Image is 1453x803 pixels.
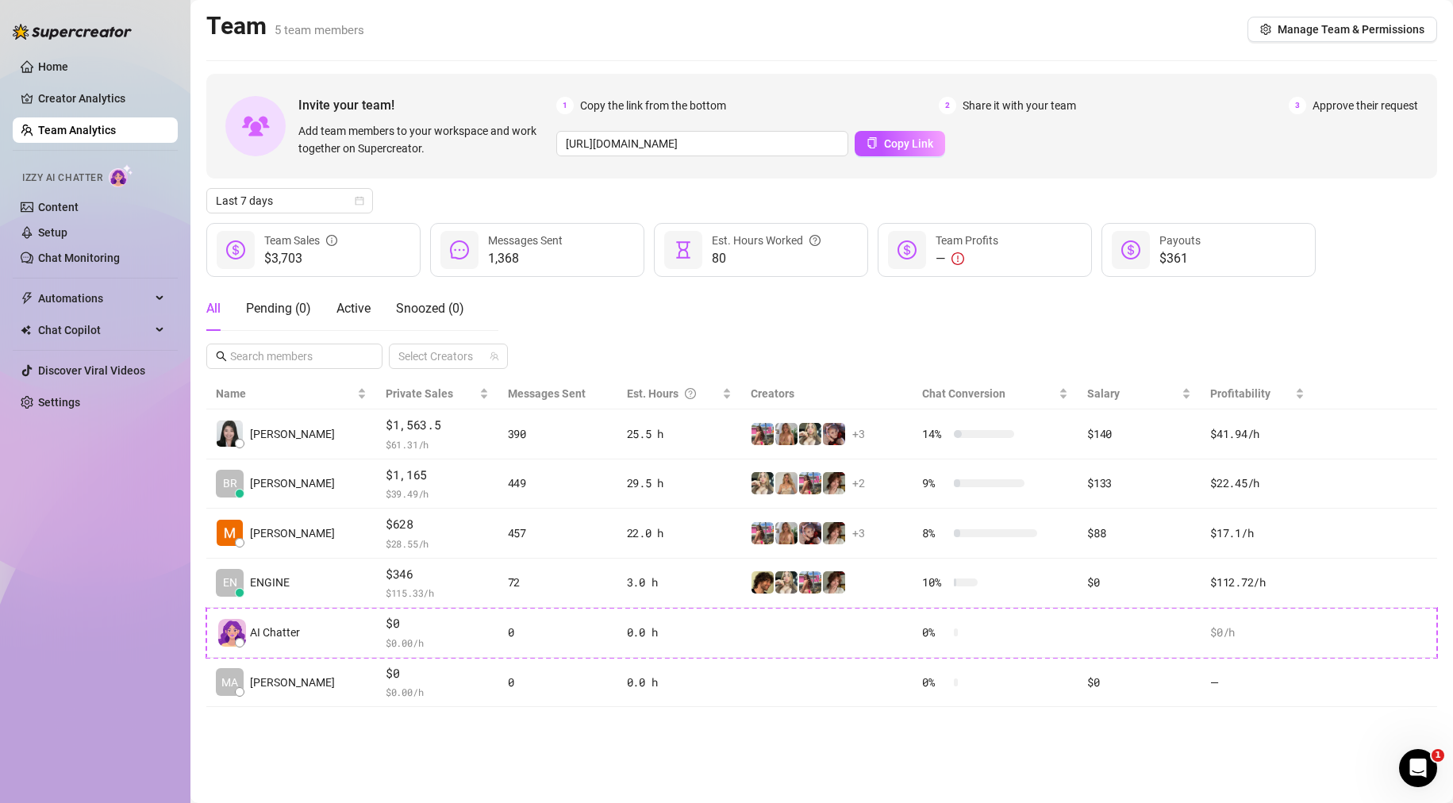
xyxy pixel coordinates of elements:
img: Pam🤍 [775,423,798,445]
td: — [1201,658,1314,708]
div: 0.0 h [627,624,732,641]
span: Team Profits [936,234,998,247]
h2: Team [206,11,364,41]
a: Chat Monitoring [38,252,120,264]
div: 457 [508,524,608,542]
img: Joly [751,472,774,494]
div: — [936,249,998,268]
span: 1,368 [488,249,563,268]
div: Team Sales [264,232,337,249]
a: Creator Analytics [38,86,165,111]
span: + 3 [852,524,865,542]
span: Approve their request [1313,97,1418,114]
span: Manage Team & Permissions [1278,23,1424,36]
span: Automations [38,286,151,311]
span: search [216,351,227,362]
span: 2 [939,97,956,114]
span: team [490,352,499,361]
a: Content [38,201,79,213]
div: $88 [1087,524,1191,542]
span: Salary [1087,387,1120,400]
span: Name [216,385,354,402]
div: 0 [508,674,608,691]
div: 390 [508,425,608,443]
span: 1 [556,97,574,114]
span: $ 28.55 /h [386,536,489,551]
span: 9 % [922,474,948,492]
span: Izzy AI Chatter [22,171,102,186]
span: 0 % [922,674,948,691]
span: Messages Sent [508,387,586,400]
a: Team Analytics [38,124,116,136]
span: BR [223,474,237,492]
img: Ruby [823,472,845,494]
div: All [206,299,221,318]
img: Pam🤍 [775,522,798,544]
a: Settings [38,396,80,409]
span: 80 [712,249,821,268]
img: AI Chatter [109,164,133,187]
div: 72 [508,574,608,591]
span: Chat Conversion [922,387,1005,400]
span: $3,703 [264,249,337,268]
span: Active [336,301,371,316]
span: Share it with your team [963,97,1076,114]
a: Discover Viral Videos [38,364,145,377]
div: $0 [1087,674,1191,691]
div: Est. Hours [627,385,719,402]
span: 0 % [922,624,948,641]
span: question-circle [685,385,696,402]
img: Gloom [823,423,845,445]
span: $ 61.31 /h [386,436,489,452]
a: Home [38,60,68,73]
span: 8 % [922,524,948,542]
span: info-circle [326,232,337,249]
span: ENGINE [250,574,290,591]
span: EN [223,574,237,591]
img: Ruby [823,522,845,544]
span: Add team members to your workspace and work together on Supercreator. [298,122,550,157]
div: Est. Hours Worked [712,232,821,249]
div: 22.0 h [627,524,732,542]
th: Creators [741,378,913,409]
span: 5 team members [275,23,364,37]
div: $133 [1087,474,1191,492]
span: Messages Sent [488,234,563,247]
img: Ruby [823,571,845,594]
span: + 3 [852,425,865,443]
span: MA [221,674,238,691]
span: Copy Link [884,137,933,150]
span: exclamation-circle [951,252,964,265]
div: $41.94 /h [1210,425,1305,443]
span: $ 0.00 /h [386,684,489,700]
div: $0 [1087,574,1191,591]
div: 0.0 h [627,674,732,691]
span: question-circle [809,232,821,249]
span: $ 115.33 /h [386,585,489,601]
img: Joly [775,571,798,594]
span: Invite your team! [298,95,556,115]
span: setting [1260,24,1271,35]
span: message [450,240,469,259]
div: $140 [1087,425,1191,443]
span: calendar [355,196,364,206]
span: Chat Copilot [38,317,151,343]
img: Nicki [799,571,821,594]
img: Asmrboyfriend [751,571,774,594]
div: 0 [508,624,608,641]
span: 14 % [922,425,948,443]
span: 10 % [922,574,948,591]
span: Copy the link from the bottom [580,97,726,114]
span: $ 39.49 /h [386,486,489,501]
span: [PERSON_NAME] [250,474,335,492]
img: Nicki [751,423,774,445]
span: $346 [386,565,489,584]
span: Private Sales [386,387,453,400]
div: 449 [508,474,608,492]
div: 25.5 h [627,425,732,443]
span: [PERSON_NAME] [250,425,335,443]
img: Gloom [799,522,821,544]
span: $ 0.00 /h [386,635,489,651]
span: + 2 [852,474,865,492]
div: $112.72 /h [1210,574,1305,591]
